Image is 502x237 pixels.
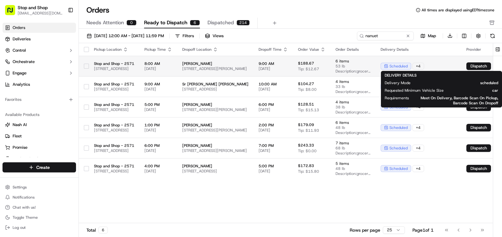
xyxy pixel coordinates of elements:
[357,32,414,40] input: Type to search
[3,162,76,172] button: Create
[5,145,73,150] a: Promise
[182,66,248,71] span: [STREET_ADDRESS][PERSON_NAME]
[16,41,114,47] input: Got a question? Start typing here...
[182,87,248,92] span: [STREET_ADDRESS]
[336,161,371,166] span: 5 items
[13,133,22,139] span: Fleet
[94,128,134,133] span: [STREET_ADDRESS]
[389,64,408,69] span: scheduled
[336,125,371,130] span: 48 lb
[3,34,76,44] a: Deliveries
[259,66,288,71] span: [DATE]
[259,128,288,133] span: [DATE]
[466,144,491,152] button: Dispatch
[13,36,31,42] span: Deliveries
[336,151,371,156] span: Description: grocery bags
[259,87,288,92] span: [DATE]
[259,148,288,153] span: [DATE]
[336,89,371,94] span: Description: grocery bags
[416,32,440,40] button: Map
[336,105,371,110] span: 38 lb
[3,120,76,130] button: Nash AI
[182,164,248,169] span: [PERSON_NAME]
[422,8,494,13] span: All times are displayed using EDT timezone
[144,143,172,148] span: 6:00 PM
[126,20,137,26] div: 0
[428,33,436,39] span: Map
[182,148,248,153] span: [STREET_ADDRESS][PERSON_NAME]
[144,123,172,128] span: 1:00 PM
[336,64,371,69] span: 53 lb
[5,133,73,139] a: Fleet
[259,143,288,148] span: 7:00 PM
[389,166,408,171] span: scheduled
[336,79,371,84] span: 4 items
[13,225,26,230] span: Log out
[144,107,172,112] span: [DATE]
[144,19,187,26] span: Ready to Dispatch
[4,89,51,100] a: 📗Knowledge Base
[336,100,371,105] span: 4 items
[13,48,26,53] span: Control
[86,227,108,234] div: Total
[336,130,371,135] span: Description: grocery bags
[385,80,411,85] span: Delivery Mode
[298,128,319,133] span: Tip: $11.93
[144,164,172,169] span: 4:00 PM
[3,203,76,212] button: Chat with us!
[53,92,58,97] div: 💻
[94,33,164,39] span: [DATE] 12:00 AM - [DATE] 11:59 PM
[3,79,76,90] a: Analytics
[298,122,314,127] span: $179.09
[488,32,497,40] button: Refresh
[298,163,314,168] span: $172.83
[13,156,43,162] span: Product Catalog
[144,87,172,92] span: [DATE]
[94,169,134,174] span: [STREET_ADDRESS]
[466,47,501,52] div: Provider
[144,169,172,174] span: [DATE]
[5,156,73,162] a: Product Catalog
[336,171,371,176] span: Description: grocery bags
[182,123,248,128] span: [PERSON_NAME]
[86,19,124,26] span: Needs Attention
[466,62,491,70] button: Dispatch
[466,165,491,172] button: Dispatch
[412,145,424,152] div: + 4
[182,143,248,148] span: [PERSON_NAME]
[182,47,248,52] div: Dropoff Location
[454,88,498,93] span: car
[419,95,498,106] span: Meet On Delivery, Barcode Scan On Pickup, Barcode Scan On Dropoff
[336,59,371,64] span: 6 items
[3,223,76,232] button: Log out
[21,60,103,66] div: Start new chat
[21,66,80,72] div: We're available if you need us!
[3,131,76,141] button: Fleet
[182,128,248,133] span: [STREET_ADDRESS][PERSON_NAME]
[107,62,115,70] button: Start new chat
[3,183,76,192] button: Settings
[6,25,115,35] p: Welcome 👋
[298,87,317,92] span: Tip: $8.00
[144,148,172,153] span: [DATE]
[94,66,134,71] span: [STREET_ADDRESS]
[144,128,172,133] span: [DATE]
[3,57,76,67] button: Orchestrate
[63,107,76,112] span: Pylon
[3,45,76,55] button: Control
[207,19,234,26] span: Dispatched
[336,69,371,74] span: Description: grocery bags
[13,70,26,76] span: Engage
[336,141,371,146] span: 7 items
[3,213,76,222] button: Toggle Theme
[385,88,444,93] span: Requested Minimum Vehicle Size
[182,61,248,66] span: [PERSON_NAME]
[51,89,104,100] a: 💻API Documentation
[259,169,288,174] span: [DATE]
[182,107,248,112] span: [STREET_ADDRESS][PERSON_NAME]
[183,33,194,39] div: Filters
[298,61,314,66] span: $188.67
[3,3,65,18] button: Stop and Shop[EMAIL_ADDRESS][DOMAIN_NAME]
[259,107,288,112] span: [DATE]
[3,110,76,120] div: Available Products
